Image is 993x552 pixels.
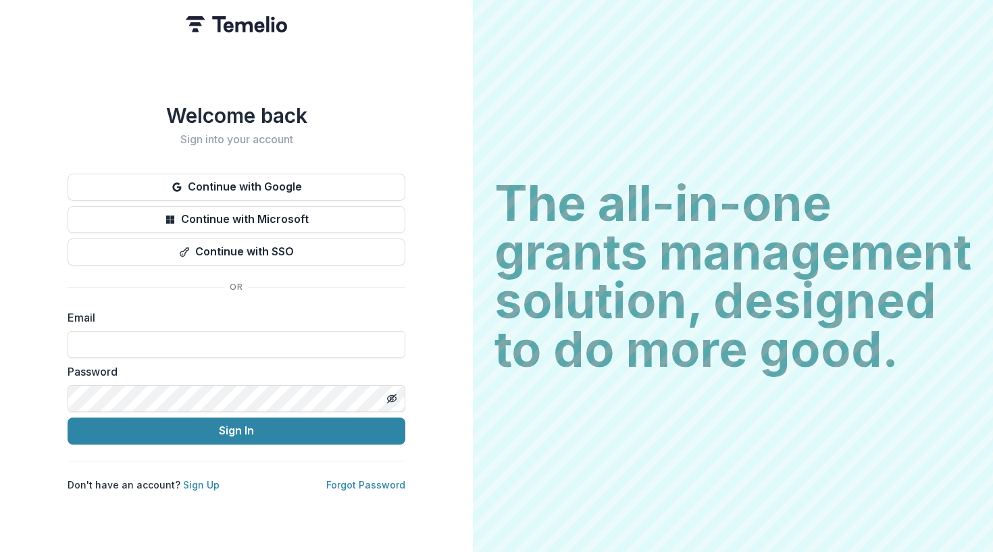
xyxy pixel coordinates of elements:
button: Continue with Google [68,174,405,201]
a: Forgot Password [326,479,405,491]
h1: Welcome back [68,103,405,128]
h2: Sign into your account [68,133,405,146]
p: Don't have an account? [68,478,220,492]
label: Password [68,363,397,380]
a: Sign Up [183,479,220,491]
button: Toggle password visibility [381,388,403,409]
button: Continue with Microsoft [68,206,405,233]
button: Continue with SSO [68,239,405,266]
button: Sign In [68,418,405,445]
label: Email [68,309,397,326]
img: Temelio [186,16,287,32]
